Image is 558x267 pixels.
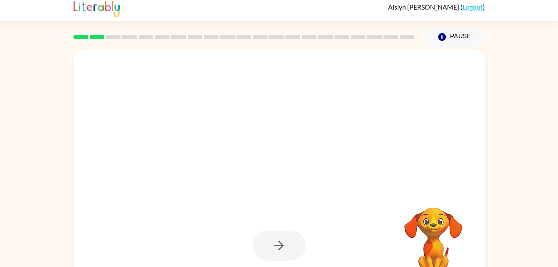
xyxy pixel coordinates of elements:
[388,3,460,11] span: Aislyn [PERSON_NAME]
[425,27,485,47] button: Pause
[388,3,485,11] div: ( )
[462,3,483,11] a: Logout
